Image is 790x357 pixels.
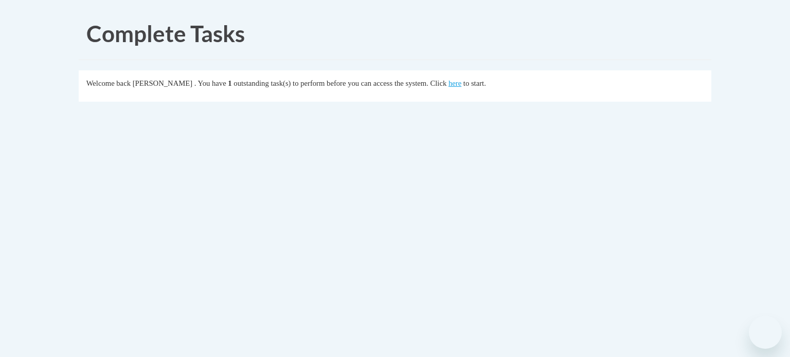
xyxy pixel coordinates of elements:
span: Complete Tasks [86,20,245,47]
span: Welcome back [86,79,131,87]
span: 1 [228,79,231,87]
iframe: Button to launch messaging window [749,316,782,349]
span: . You have [194,79,226,87]
span: outstanding task(s) to perform before you can access the system. Click [234,79,446,87]
a: here [448,79,461,87]
span: [PERSON_NAME] [133,79,192,87]
span: to start. [463,79,486,87]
